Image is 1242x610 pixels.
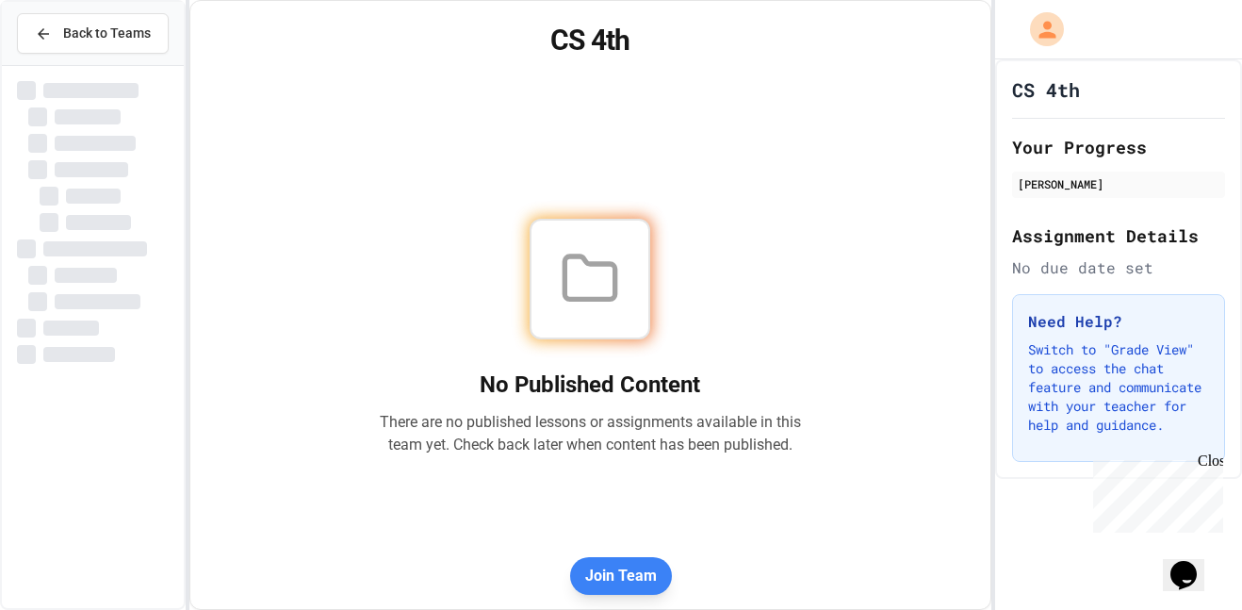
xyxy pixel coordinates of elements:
p: Switch to "Grade View" to access the chat feature and communicate with your teacher for help and ... [1028,340,1209,435]
iframe: chat widget [1163,535,1223,591]
h2: Assignment Details [1012,223,1225,249]
div: My Account [1010,8,1069,51]
p: There are no published lessons or assignments available in this team yet. Check back later when c... [379,411,801,456]
span: Back to Teams [63,24,151,43]
h2: No Published Content [379,370,801,400]
h1: CS 4th [213,24,969,58]
button: Back to Teams [17,13,169,54]
h2: Your Progress [1012,134,1225,160]
iframe: chat widget [1086,453,1223,533]
div: Chat with us now!Close [8,8,130,120]
h3: Need Help? [1028,310,1209,333]
h1: CS 4th [1012,76,1080,103]
button: Join Team [570,557,672,595]
div: [PERSON_NAME] [1018,175,1219,192]
div: No due date set [1012,256,1225,279]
